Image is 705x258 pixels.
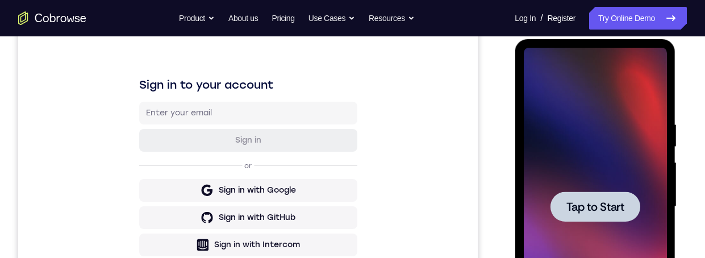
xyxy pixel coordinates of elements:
a: Try Online Demo [589,7,687,30]
button: Tap to Start [35,152,125,182]
a: Pricing [272,7,294,30]
div: Sign in with Intercom [196,240,282,252]
h1: Sign in to your account [121,78,339,94]
div: Sign in with Google [201,186,278,197]
button: Product [179,7,215,30]
a: Log In [515,7,536,30]
div: Sign in with GitHub [201,213,277,224]
button: Resources [369,7,415,30]
span: Tap to Start [51,162,109,173]
a: Register [548,7,575,30]
button: Sign in with Intercom [121,235,339,257]
input: Enter your email [128,109,332,120]
span: / [540,11,543,25]
button: Sign in [121,130,339,153]
p: or [224,163,236,172]
button: Sign in with Google [121,180,339,203]
button: Sign in with GitHub [121,207,339,230]
a: About us [228,7,258,30]
button: Use Cases [308,7,355,30]
a: Go to the home page [18,11,86,25]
